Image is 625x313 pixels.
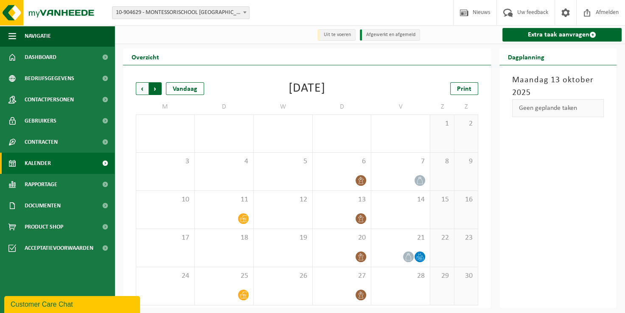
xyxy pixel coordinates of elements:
[459,119,474,129] span: 2
[140,233,190,243] span: 17
[434,119,450,129] span: 1
[360,29,420,41] li: Afgewerkt en afgemeld
[317,195,367,204] span: 13
[512,99,604,117] div: Geen geplande taken
[25,153,51,174] span: Kalender
[454,99,479,115] td: Z
[4,294,142,313] iframe: chat widget
[434,271,450,281] span: 29
[457,86,471,92] span: Print
[258,157,308,166] span: 5
[112,7,249,19] span: 10-904629 - MONTESSORISCHOOL KLIMOP - GENT
[25,216,63,238] span: Product Shop
[254,99,313,115] td: W
[371,99,430,115] td: V
[313,99,372,115] td: D
[317,271,367,281] span: 27
[317,29,356,41] li: Uit te voeren
[25,25,51,47] span: Navigatie
[25,68,74,89] span: Bedrijfsgegevens
[459,233,474,243] span: 23
[140,157,190,166] span: 3
[136,82,149,95] span: Vorige
[136,99,195,115] td: M
[123,48,168,65] h2: Overzicht
[25,110,56,131] span: Gebruikers
[112,6,249,19] span: 10-904629 - MONTESSORISCHOOL KLIMOP - GENT
[459,157,474,166] span: 9
[450,82,478,95] a: Print
[499,48,553,65] h2: Dagplanning
[258,233,308,243] span: 19
[25,89,74,110] span: Contactpersonen
[434,195,450,204] span: 15
[376,157,426,166] span: 7
[149,82,162,95] span: Volgende
[166,82,204,95] div: Vandaag
[317,233,367,243] span: 20
[459,195,474,204] span: 16
[512,74,604,99] h3: Maandag 13 oktober 2025
[25,174,57,195] span: Rapportage
[140,195,190,204] span: 10
[430,99,454,115] td: Z
[140,271,190,281] span: 24
[502,28,622,42] a: Extra taak aanvragen
[199,157,249,166] span: 4
[25,238,93,259] span: Acceptatievoorwaarden
[199,233,249,243] span: 18
[434,233,450,243] span: 22
[25,195,61,216] span: Documenten
[376,233,426,243] span: 21
[376,271,426,281] span: 28
[459,271,474,281] span: 30
[376,195,426,204] span: 14
[434,157,450,166] span: 8
[258,271,308,281] span: 26
[25,47,56,68] span: Dashboard
[258,195,308,204] span: 12
[289,82,325,95] div: [DATE]
[199,271,249,281] span: 25
[195,99,254,115] td: D
[317,157,367,166] span: 6
[199,195,249,204] span: 11
[25,131,58,153] span: Contracten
